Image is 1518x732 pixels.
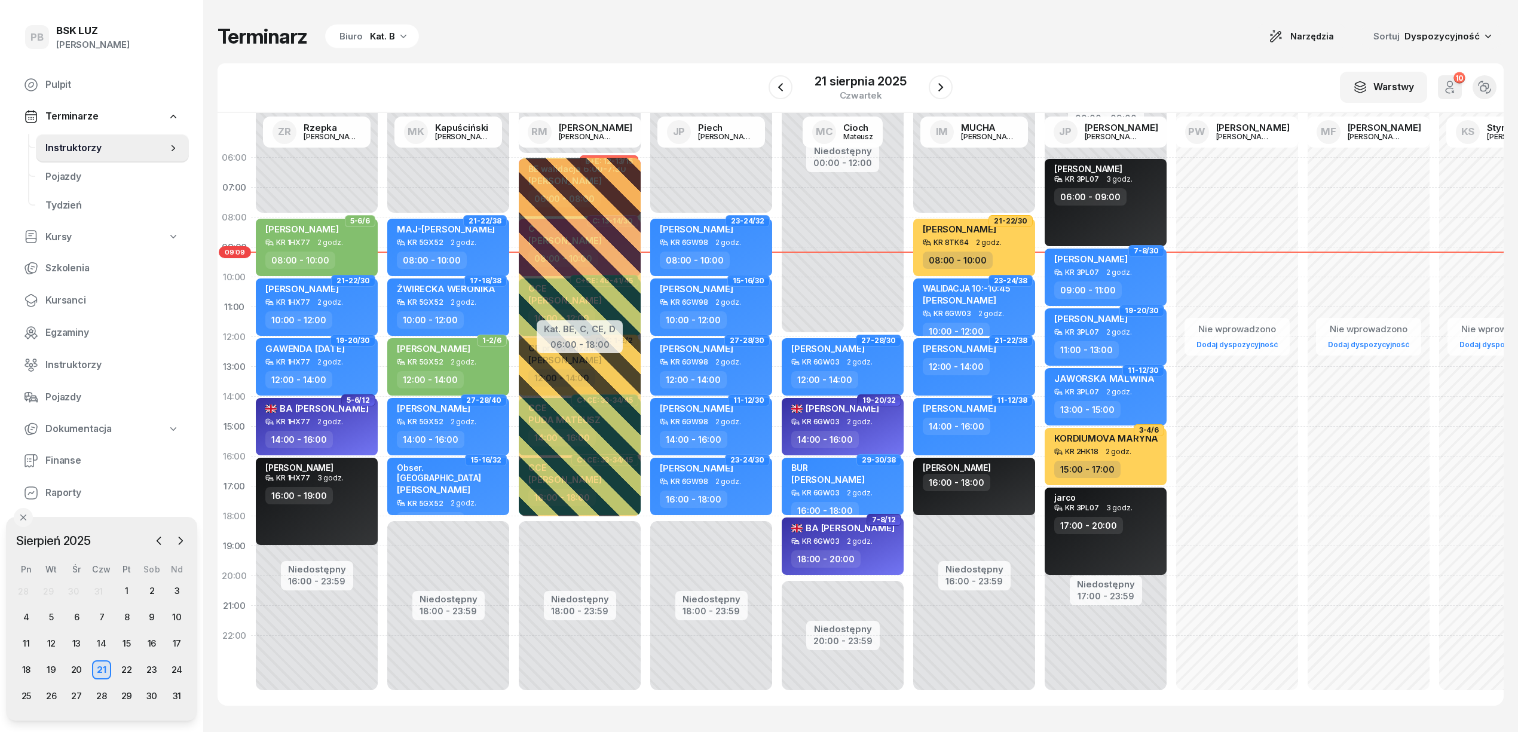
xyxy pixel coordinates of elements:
span: [PERSON_NAME] [923,223,996,235]
div: KR 8TK64 [934,238,969,246]
div: Niedostępny [945,565,1003,574]
span: JP [673,127,685,137]
div: [PERSON_NAME] [1054,164,1122,174]
div: 14:00 - 16:00 [397,431,464,448]
span: 11-12/38 [997,399,1027,402]
span: [PERSON_NAME] [660,343,733,354]
span: 27-28/40 [466,399,501,402]
span: MAJ-[PERSON_NAME] [397,223,495,235]
span: 23-24/38 [994,280,1027,282]
span: 2 godz. [317,298,343,307]
button: Nie wprowadzonoDodaj dyspozycyjność [1192,319,1283,354]
a: Ustawienia [14,511,189,540]
span: [PERSON_NAME] [1054,313,1128,324]
div: 5 [42,608,61,627]
a: Dodaj dyspozycyjność [1192,338,1283,351]
span: Sortuj [1373,29,1402,44]
div: WALIDACJA 10:-10:45 [923,283,1011,293]
span: [PERSON_NAME] [265,223,339,235]
div: [PERSON_NAME] [435,133,492,140]
span: 21-22/30 [994,220,1027,222]
div: [PERSON_NAME] [1085,123,1158,132]
div: 18:00 - 23:59 [551,604,609,616]
div: [PERSON_NAME] [923,463,991,473]
span: 21-22/38 [469,220,501,222]
div: Niedostępny [813,146,872,155]
div: 09:00 [218,232,251,262]
span: ZR [278,127,291,137]
span: 2 godz. [451,418,476,426]
div: Śr [64,564,89,574]
div: 17:00 - 23:59 [1077,589,1135,601]
span: 2 godz. [451,238,476,247]
div: Niedostępny [551,595,609,604]
div: Obser. [GEOGRAPHIC_DATA] [397,463,502,483]
span: 2 godz. [715,298,741,307]
span: 2 godz. [317,238,343,247]
div: 28 [18,586,29,596]
div: [PERSON_NAME] [559,133,616,140]
span: 27-28/30 [861,339,896,342]
div: 21 sierpnia 2025 [815,75,906,87]
div: 1 [117,581,136,601]
div: 14:00 - 16:00 [923,418,990,435]
span: JP [1059,127,1072,137]
span: PB [30,32,44,42]
span: 2 godz. [1106,388,1132,396]
span: Narzędzia [1290,29,1334,44]
div: 10 [1453,72,1465,84]
a: Kursy [14,223,189,251]
div: Niedostępny [288,565,346,574]
div: Niedostępny [813,624,873,633]
div: KR 5GX52 [408,500,443,507]
div: [PERSON_NAME] [961,133,1018,140]
span: 29-30/38 [862,459,896,461]
span: 19-20/32 [862,399,896,402]
div: KR 6GW98 [671,477,708,485]
span: Dyspozycyjność [1404,30,1480,42]
div: KR 1HX77 [276,358,310,366]
div: Nie wprowadzono [1323,321,1414,337]
button: Kat. BE, C, CE, D06:00 - 18:00 [544,321,616,350]
span: [PERSON_NAME] [923,343,996,354]
span: PW [1188,127,1205,137]
a: Szkolenia [14,254,189,283]
a: JP[PERSON_NAME][PERSON_NAME] [1044,117,1168,148]
span: [PERSON_NAME] [397,484,470,495]
span: Finanse [45,453,179,468]
div: KR 6GW03 [802,418,840,425]
span: [PERSON_NAME] [660,403,733,414]
div: KR 1HX77 [276,238,310,246]
div: 14:00 - 16:00 [660,431,727,448]
span: 21-22/38 [994,339,1027,342]
div: 17:00 [218,471,251,501]
a: Pulpit [14,71,189,99]
div: 11:00 - 13:00 [1054,341,1119,359]
div: KR 6GW03 [802,489,840,497]
span: 2 godz. [1106,448,1131,456]
span: Kursanci [45,293,179,308]
button: Niedostępny16:00 - 23:59 [288,562,346,589]
span: 5-6/12 [347,399,370,402]
div: [PERSON_NAME] [56,37,130,53]
div: KR 5GX52 [408,358,443,366]
button: 10 [1438,75,1462,99]
span: MC [816,127,833,137]
span: Egzaminy [45,325,179,341]
div: KR 1HX77 [276,418,310,425]
span: 11-12/30 [733,399,764,402]
span: [PERSON_NAME] [923,295,996,306]
div: Wt [39,564,64,574]
span: 2 godz. [847,537,873,546]
div: 10:00 [218,262,251,292]
span: Kursy [45,229,72,245]
span: 3 godz. [1106,504,1133,512]
div: 3 [167,581,186,601]
div: Czw [89,564,114,574]
span: Dokumentacja [45,421,112,437]
span: RM [531,127,547,137]
span: 2 godz. [978,310,1004,318]
button: Niedostępny18:00 - 23:59 [683,592,740,618]
span: KS [1461,127,1475,137]
div: BUR [791,463,865,473]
